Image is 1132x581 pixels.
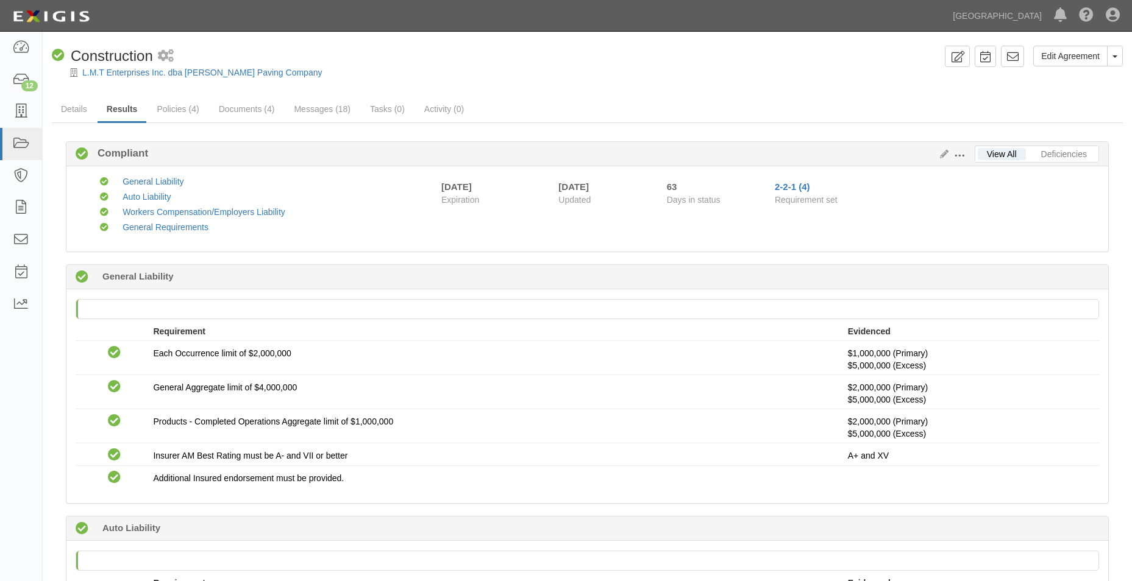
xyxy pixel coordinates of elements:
[848,361,926,370] span: Policy #N-EC700076500 Insurer: Greenwich Insurance Company
[848,395,926,404] span: Policy #N-EC700076500 Insurer: Greenwich Insurance Company
[21,80,38,91] div: 12
[848,415,1090,440] p: $2,000,000 (Primary)
[108,381,121,393] i: Compliant
[123,207,285,217] a: Workers Compensation/Employers Liability
[9,5,93,27] img: logo-5460c22ac91f19d4615b14bd174203de0afe785f0fc80cf4dbbc73dc1793850b.png
[667,180,766,193] div: Since 07/21/2025
[848,429,926,438] span: Policy #N-EC700076500 Insurer: Greenwich Insurance Company
[123,192,171,202] a: Auto Liability
[158,50,174,63] i: 2 scheduled workflows
[108,415,121,428] i: Compliant
[848,326,891,336] strong: Evidenced
[108,347,121,359] i: Compliant
[775,195,838,205] span: Requirement set
[441,194,549,206] span: Expiration
[415,97,473,121] a: Activity (0)
[52,46,153,66] div: Construction
[1032,148,1096,160] a: Deficiencies
[76,271,88,284] i: Compliant 129 days (since 05/16/2025)
[978,148,1026,160] a: View All
[1033,46,1108,66] a: Edit Agreement
[153,473,344,483] span: Additional Insured endorsement must be provided.
[558,180,648,193] div: [DATE]
[98,97,147,123] a: Results
[848,381,1090,406] p: $2,000,000 (Primary)
[108,471,121,484] i: Compliant
[71,48,153,64] span: Construction
[667,195,721,205] span: Days in status
[123,177,183,186] a: General Liability
[52,49,65,62] i: Compliant
[82,68,322,77] a: L.M.T Enterprises Inc. dba [PERSON_NAME] Paving Company
[148,97,208,121] a: Policies (4)
[361,97,414,121] a: Tasks (0)
[76,148,88,161] i: Compliant
[775,181,810,192] a: 2-2-1 (4)
[76,523,88,535] i: Compliant 129 days (since 05/16/2025)
[100,224,109,232] i: Compliant
[558,195,591,205] span: Updated
[441,180,472,193] div: [DATE]
[102,521,160,534] b: Auto Liability
[153,326,205,336] strong: Requirement
[153,417,393,426] span: Products - Completed Operations Aggregate limit of $1,000,000
[935,149,949,159] a: Edit Results
[153,348,291,358] span: Each Occurrence limit of $2,000,000
[102,270,174,283] b: General Liability
[153,382,297,392] span: General Aggregate limit of $4,000,000
[88,146,148,161] b: Compliant
[1079,9,1094,23] i: Help Center - Complianz
[52,97,96,121] a: Details
[100,178,109,186] i: Compliant
[848,449,1090,462] p: A+ and XV
[100,208,109,217] i: Compliant
[108,449,121,462] i: Compliant
[100,193,109,202] i: Compliant
[153,451,347,460] span: Insurer AM Best Rating must be A- and VII or better
[848,347,1090,371] p: $1,000,000 (Primary)
[210,97,284,121] a: Documents (4)
[123,222,208,232] a: General Requirements
[285,97,360,121] a: Messages (18)
[947,4,1048,28] a: [GEOGRAPHIC_DATA]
